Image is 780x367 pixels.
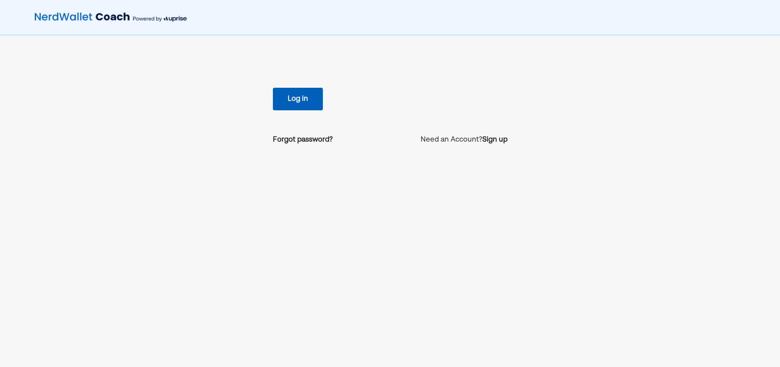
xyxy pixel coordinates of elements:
a: Forgot password? [273,135,333,145]
a: Sign up [482,135,508,145]
button: Log in [273,88,323,110]
p: Need an Account? [421,135,508,145]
